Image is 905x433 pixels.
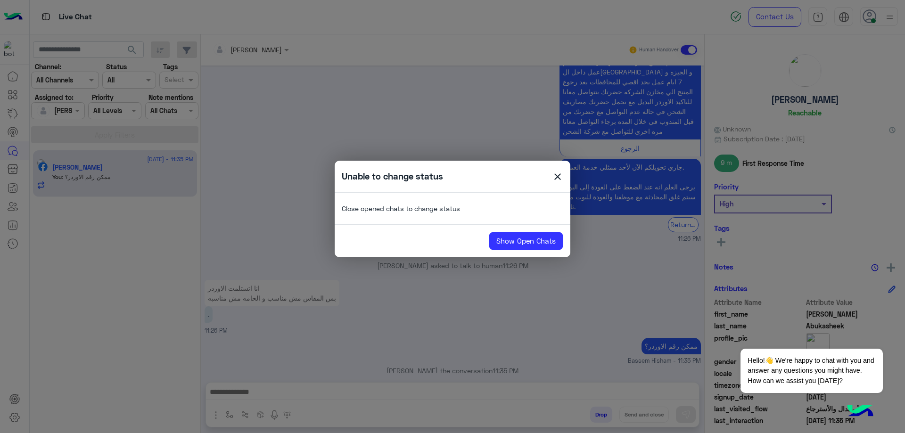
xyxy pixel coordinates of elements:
h5: Unable to change status [342,171,443,182]
span: Hello!👋 We're happy to chat with you and answer any questions you might have. How can we assist y... [740,349,882,393]
a: Show Open Chats [489,232,563,251]
img: hulul-logo.png [844,395,877,428]
span: close [552,171,563,185]
p: Close opened chats to change status [342,193,563,224]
